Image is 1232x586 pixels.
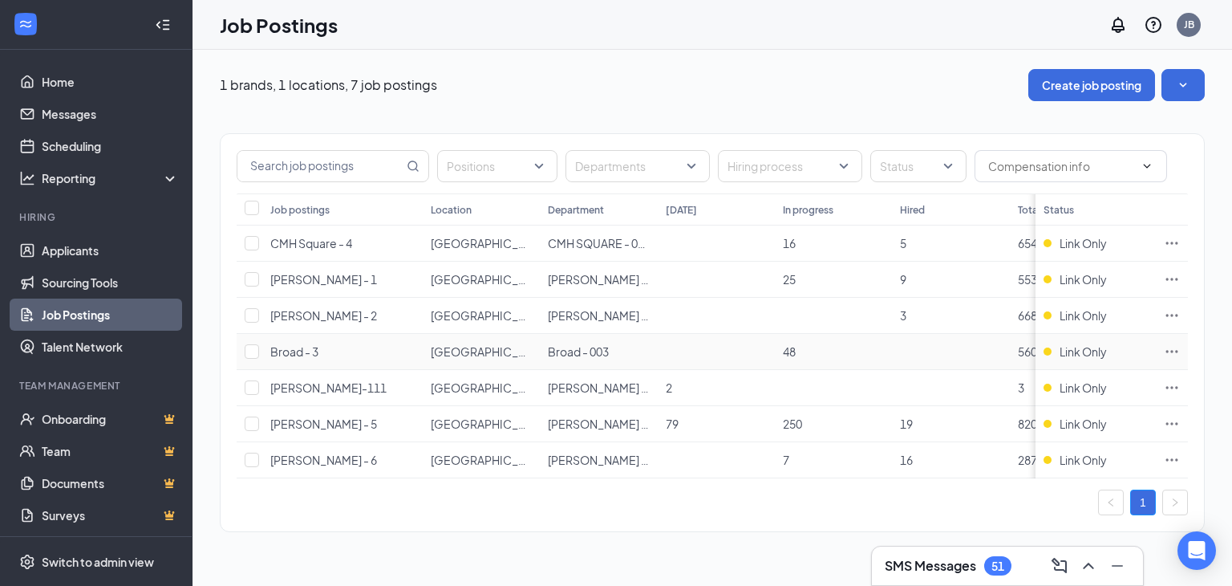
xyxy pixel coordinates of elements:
a: Scheduling [42,130,179,162]
span: 48 [783,344,796,359]
span: Link Only [1060,271,1107,287]
div: Open Intercom Messenger [1177,531,1216,570]
a: DocumentsCrown [42,467,179,499]
a: Messages [42,98,179,130]
svg: SmallChevronDown [1175,77,1191,93]
span: [PERSON_NAME] - 0005 [548,417,674,431]
span: 287 [1018,453,1037,467]
span: CMH SQUARE - 0004 [548,236,657,250]
svg: Ellipses [1164,380,1180,396]
th: [DATE] [658,193,775,226]
td: Hudson - 002 [540,298,657,334]
td: USA [423,334,540,370]
div: Department [548,203,604,217]
svg: QuestionInfo [1144,15,1163,35]
span: [GEOGRAPHIC_DATA] [431,344,548,359]
span: Link Only [1060,307,1107,324]
span: [PERSON_NAME] - 001 [548,380,667,395]
span: [GEOGRAPHIC_DATA] [431,380,548,395]
input: Search job postings [237,151,403,181]
h3: SMS Messages [885,557,976,575]
a: Home [42,66,179,98]
button: right [1162,490,1188,515]
li: 1 [1130,490,1156,515]
span: Broad - 3 [270,344,318,359]
span: 5 [900,236,906,250]
svg: Ellipses [1164,307,1180,324]
span: Link Only [1060,380,1107,396]
td: USA [423,226,540,262]
svg: ChevronDown [1141,160,1153,173]
input: Compensation info [988,157,1134,175]
span: 250 [783,417,802,431]
button: ComposeMessage [1047,553,1072,579]
span: 16 [783,236,796,250]
span: Link Only [1060,344,1107,360]
span: Link Only [1060,452,1107,468]
span: Link Only [1060,416,1107,432]
div: Team Management [19,379,176,393]
span: 668 [1018,308,1037,323]
span: 553 [1018,272,1037,287]
svg: Notifications [1108,15,1128,35]
td: USA [423,442,540,478]
a: Applicants [42,234,179,267]
td: Broad - 003 [540,334,657,370]
div: 51 [991,560,1004,573]
span: 79 [666,417,679,431]
span: [PERSON_NAME] - 001 [548,272,667,287]
svg: MagnifyingGlass [407,160,419,173]
span: 654 [1018,236,1037,250]
svg: ChevronUp [1079,556,1098,576]
button: left [1098,490,1124,515]
span: 9 [900,272,906,287]
div: Hiring [19,210,176,224]
span: 7 [783,453,789,467]
td: CMH SQUARE - 0004 [540,226,657,262]
span: [GEOGRAPHIC_DATA] [431,272,548,287]
td: Chatterton - 001 [540,370,657,406]
div: Reporting [42,170,180,186]
span: [PERSON_NAME] - 6 [548,453,654,467]
a: Job Postings [42,299,179,331]
a: Talent Network [42,331,179,363]
a: TeamCrown [42,435,179,467]
button: SmallChevronDown [1161,69,1205,101]
span: [GEOGRAPHIC_DATA] [431,236,548,250]
span: 19 [900,417,913,431]
span: left [1106,498,1116,507]
svg: Ellipses [1164,416,1180,432]
p: 1 brands, 1 locations, 7 job postings [220,76,437,94]
td: USA [423,406,540,442]
span: 3 [900,308,906,323]
svg: Analysis [19,170,35,186]
li: Previous Page [1098,490,1124,515]
span: [PERSON_NAME] - 6 [270,453,377,467]
a: Sourcing Tools [42,267,179,299]
h1: Job Postings [220,11,338,39]
div: Location [431,203,472,217]
span: 560 [1018,344,1037,359]
a: 1 [1131,490,1155,515]
span: 2 [666,380,672,395]
div: Switch to admin view [42,554,154,570]
td: USA [423,262,540,298]
a: OnboardingCrown [42,403,179,435]
span: 3 [1018,380,1024,395]
span: 16 [900,453,913,467]
span: [GEOGRAPHIC_DATA] [431,453,548,467]
svg: Ellipses [1164,235,1180,251]
svg: Collapse [155,17,171,33]
th: Status [1035,193,1156,226]
button: Create job posting [1028,69,1155,101]
div: JB [1184,18,1194,31]
span: CMH Square - 4 [270,236,352,250]
svg: Minimize [1108,556,1127,576]
button: ChevronUp [1076,553,1101,579]
th: Hired [892,193,1009,226]
svg: Settings [19,554,35,570]
button: Minimize [1104,553,1130,579]
span: right [1170,498,1180,507]
span: [PERSON_NAME] - 5 [270,417,377,431]
td: Morse - 0005 [540,406,657,442]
